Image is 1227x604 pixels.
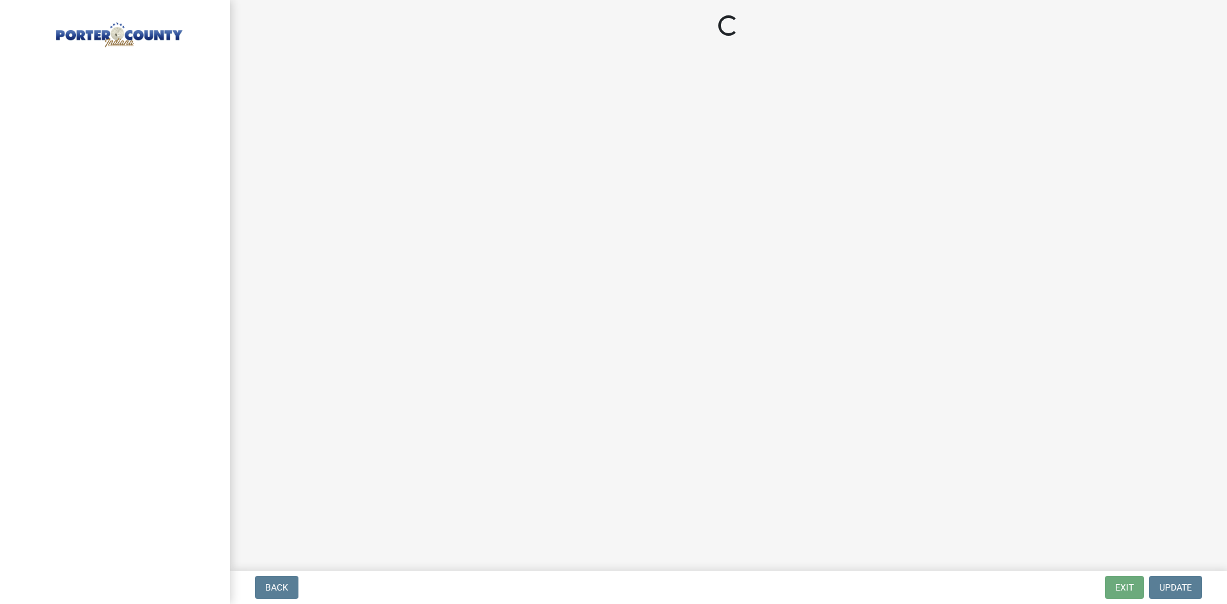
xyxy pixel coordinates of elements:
[1149,576,1202,599] button: Update
[265,582,288,592] span: Back
[255,576,298,599] button: Back
[26,13,210,49] img: Porter County, Indiana
[1159,582,1192,592] span: Update
[1105,576,1144,599] button: Exit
